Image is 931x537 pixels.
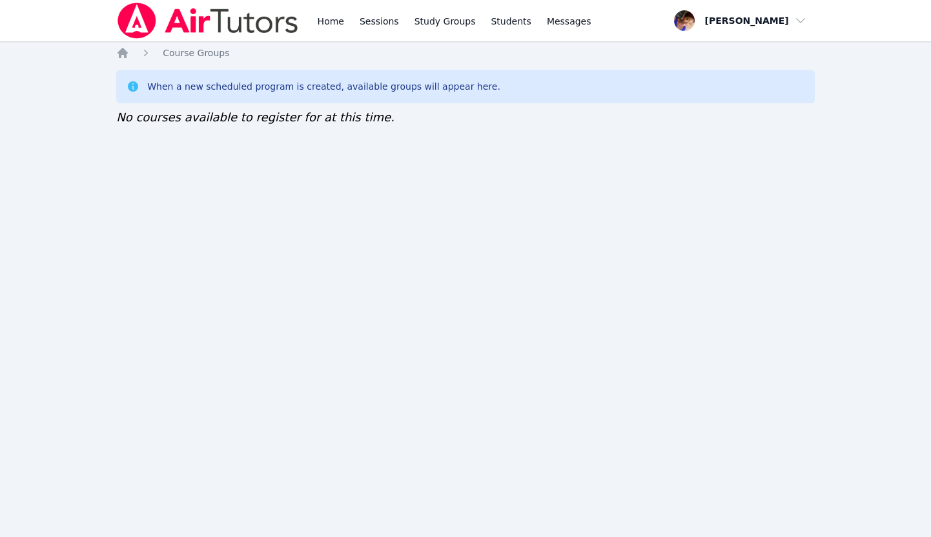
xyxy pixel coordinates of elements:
nav: Breadcrumb [116,46,815,59]
span: Course Groups [163,48,229,58]
div: When a new scheduled program is created, available groups will appear here. [147,80,500,93]
span: No courses available to register for at this time. [116,110,394,124]
img: Air Tutors [116,3,299,39]
span: Messages [547,15,591,28]
a: Course Groups [163,46,229,59]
